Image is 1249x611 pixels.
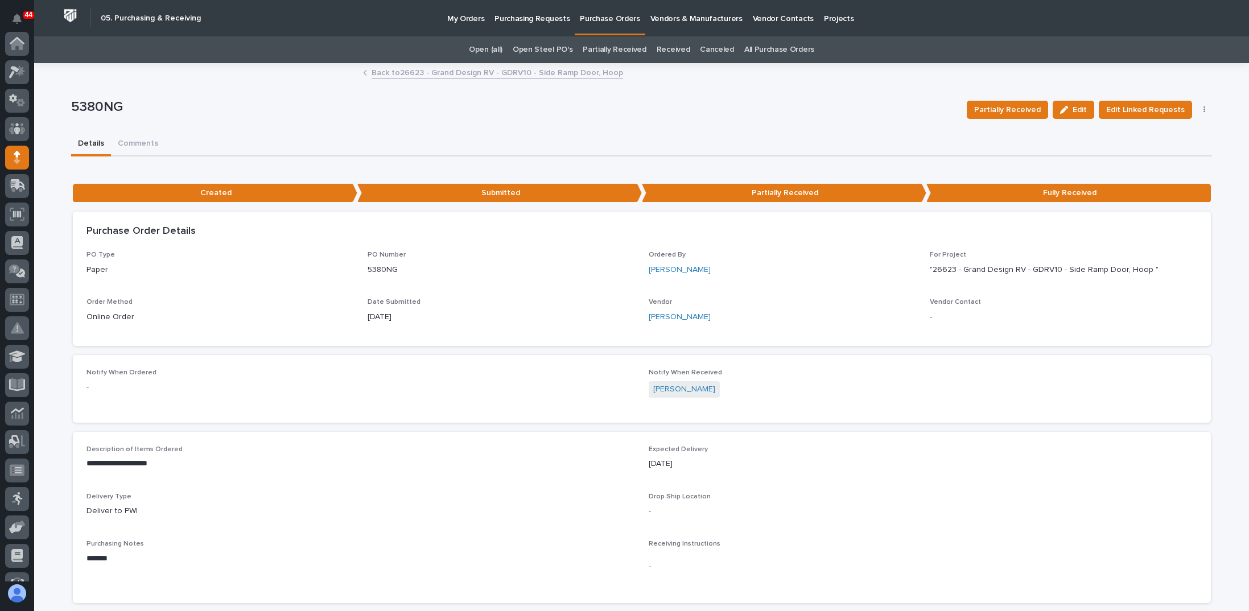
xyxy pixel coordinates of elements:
p: Submitted [357,184,642,203]
p: [DATE] [368,311,635,323]
span: Edit [1073,105,1087,115]
p: Online Order [86,311,354,323]
h2: Purchase Order Details [86,225,196,238]
span: PO Number [368,251,406,258]
a: [PERSON_NAME] [649,311,711,323]
div: Notifications44 [14,14,29,32]
span: Partially Received [974,103,1041,117]
span: Vendor Contact [930,299,981,305]
a: Partially Received [583,36,646,63]
p: - [649,505,1197,517]
p: 44 [25,11,32,19]
p: - [930,311,1197,323]
a: Open (all) [469,36,502,63]
span: Date Submitted [368,299,421,305]
span: Purchasing Notes [86,540,144,547]
p: - [86,381,635,393]
span: For Project [930,251,966,258]
a: Received [657,36,690,63]
span: Description of Items Ordered [86,446,183,453]
span: Edit Linked Requests [1106,103,1185,117]
a: Back to26623 - Grand Design RV - GDRV10 - Side Ramp Door, Hoop [372,65,623,79]
span: Ordered By [649,251,686,258]
a: [PERSON_NAME] [653,383,715,395]
p: Created [73,184,357,203]
p: "26623 - Grand Design RV - GDRV10 - Side Ramp Door, Hoop " [930,264,1197,276]
span: Vendor [649,299,672,305]
p: Fully Received [926,184,1211,203]
span: Drop Ship Location [649,493,711,500]
button: Partially Received [967,101,1048,119]
button: Edit [1053,101,1094,119]
span: Expected Delivery [649,446,708,453]
span: Notify When Received [649,369,722,376]
a: Canceled [700,36,734,63]
button: Edit Linked Requests [1099,101,1192,119]
p: Partially Received [642,184,926,203]
button: Comments [111,133,165,156]
button: Details [71,133,111,156]
p: - [649,561,1197,573]
p: Paper [86,264,354,276]
img: Workspace Logo [60,5,81,26]
a: [PERSON_NAME] [649,264,711,276]
span: PO Type [86,251,115,258]
button: users-avatar [5,581,29,605]
span: Receiving Instructions [649,540,720,547]
button: Notifications [5,7,29,31]
span: Delivery Type [86,493,131,500]
p: 5380NG [71,99,958,115]
a: All Purchase Orders [744,36,814,63]
h2: 05. Purchasing & Receiving [101,14,201,23]
span: Order Method [86,299,133,305]
span: Notify When Ordered [86,369,156,376]
p: 5380NG [368,264,635,276]
a: Open Steel PO's [513,36,572,63]
p: [DATE] [649,458,1197,470]
p: Deliver to PWI [86,505,635,517]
